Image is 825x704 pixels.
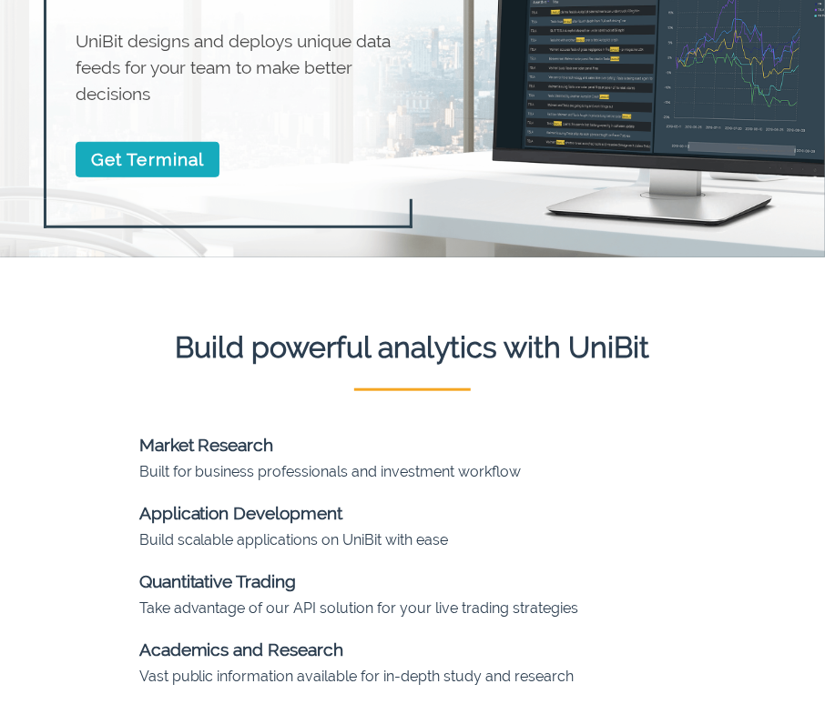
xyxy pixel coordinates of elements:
li: Market Research [139,414,768,458]
p: UniBit designs and deploys unique data feeds for your team to make better decisions [76,28,405,106]
li: Application Development [139,483,768,527]
li: Built for business professionals and investment workflow [139,458,768,482]
li: Quantitative Trading [139,551,768,595]
li: Academics and Research [139,619,768,663]
h1: Build powerful analytics with UniBit [14,257,811,365]
li: Build scalable applications on UniBit with ease [139,527,768,551]
a: Get Terminal [76,142,219,177]
li: Vast public information available for in-depth study and research [139,663,768,688]
li: Take advantage of our API solution for your live trading strategies [139,595,768,619]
